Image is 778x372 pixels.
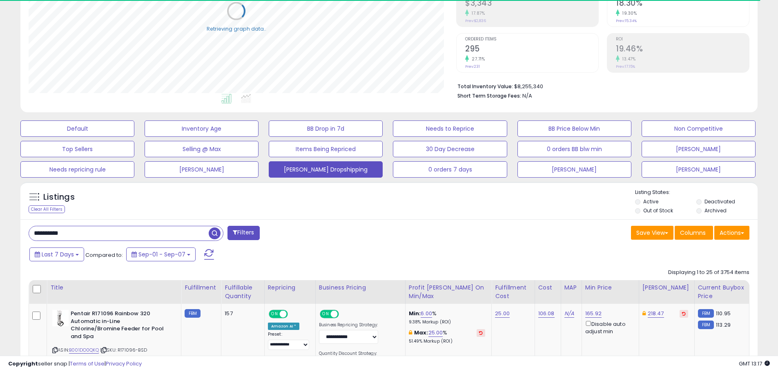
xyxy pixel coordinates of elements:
[145,120,259,137] button: Inventory Age
[319,283,402,292] div: Business Pricing
[319,322,378,328] label: Business Repricing Strategy:
[393,120,507,137] button: Needs to Reprice
[716,321,731,329] span: 113.29
[704,207,727,214] label: Archived
[319,351,378,356] label: Quantity Discount Strategy:
[207,25,266,32] div: Retrieving graph data..
[268,332,309,350] div: Preset:
[716,310,731,317] span: 110.95
[698,283,746,301] div: Current Buybox Price
[269,120,383,137] button: BB Drop in 7d
[409,310,485,325] div: %
[698,309,714,318] small: FBM
[585,319,633,335] div: Disable auto adjust min
[465,18,486,23] small: Prev: $2,836
[185,283,218,292] div: Fulfillment
[126,247,196,261] button: Sep-01 - Sep-07
[465,37,598,42] span: Ordered Items
[635,189,758,196] p: Listing States:
[409,339,485,344] p: 51.49% Markup (ROI)
[85,251,123,259] span: Compared to:
[138,250,185,258] span: Sep-01 - Sep-07
[393,161,507,178] button: 0 orders 7 days
[50,283,178,292] div: Title
[704,198,735,205] label: Deactivated
[538,283,557,292] div: Cost
[698,321,714,329] small: FBM
[585,310,602,318] a: 165.92
[620,10,637,16] small: 19.30%
[20,161,134,178] button: Needs repricing rule
[225,283,261,301] div: Fulfillable Quantity
[469,56,485,62] small: 27.71%
[409,310,421,317] b: Min:
[270,311,280,318] span: ON
[185,309,201,318] small: FBM
[269,141,383,157] button: Items Being Repriced
[8,360,142,368] div: seller snap | |
[409,319,485,325] p: 9.38% Markup (ROI)
[620,56,635,62] small: 13.47%
[643,198,658,205] label: Active
[269,161,383,178] button: [PERSON_NAME] Dropshipping
[457,92,521,99] b: Short Term Storage Fees:
[668,269,749,276] div: Displaying 1 to 25 of 3754 items
[616,44,749,55] h2: 19.46%
[564,310,574,318] a: N/A
[414,329,428,336] b: Max:
[20,141,134,157] button: Top Sellers
[43,192,75,203] h5: Listings
[106,360,142,368] a: Privacy Policy
[642,120,756,137] button: Non Competitive
[538,310,555,318] a: 106.08
[145,141,259,157] button: Selling @ Max
[8,360,38,368] strong: Copyright
[469,10,485,16] small: 17.87%
[616,64,635,69] small: Prev: 17.15%
[643,207,673,214] label: Out of Stock
[29,205,65,213] div: Clear All Filters
[642,283,691,292] div: [PERSON_NAME]
[495,310,510,318] a: 25.00
[409,283,488,301] div: Profit [PERSON_NAME] on Min/Max
[616,18,637,23] small: Prev: 15.34%
[585,283,635,292] div: Min Price
[675,226,713,240] button: Columns
[71,310,170,342] b: Pentair R171096 Rainbow 320 Automatic in-Line Chlorine/Bromine Feeder for Pool and Spa
[29,247,84,261] button: Last 7 Days
[145,161,259,178] button: [PERSON_NAME]
[631,226,673,240] button: Save View
[393,141,507,157] button: 30 Day Decrease
[457,81,743,91] li: $8,255,340
[286,311,299,318] span: OFF
[100,347,147,353] span: | SKU: R171096-BSD
[642,161,756,178] button: [PERSON_NAME]
[338,311,351,318] span: OFF
[421,310,432,318] a: 6.00
[465,64,480,69] small: Prev: 231
[522,92,532,100] span: N/A
[616,37,749,42] span: ROI
[465,44,598,55] h2: 295
[642,141,756,157] button: [PERSON_NAME]
[70,360,105,368] a: Terms of Use
[648,310,664,318] a: 218.47
[225,310,258,317] div: 157
[517,141,631,157] button: 0 orders BB blw min
[227,226,259,240] button: Filters
[714,226,749,240] button: Actions
[517,120,631,137] button: BB Price Below Min
[69,347,99,354] a: B001DO0QKQ
[457,83,513,90] b: Total Inventory Value:
[268,323,300,330] div: Amazon AI *
[268,283,312,292] div: Repricing
[680,229,706,237] span: Columns
[20,120,134,137] button: Default
[321,311,331,318] span: ON
[52,310,69,326] img: 41L1S-hsX4L._SL40_.jpg
[739,360,770,368] span: 2025-09-15 13:17 GMT
[428,329,443,337] a: 25.00
[405,280,491,304] th: The percentage added to the cost of goods (COGS) that forms the calculator for Min & Max prices.
[564,283,578,292] div: MAP
[42,250,74,258] span: Last 7 Days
